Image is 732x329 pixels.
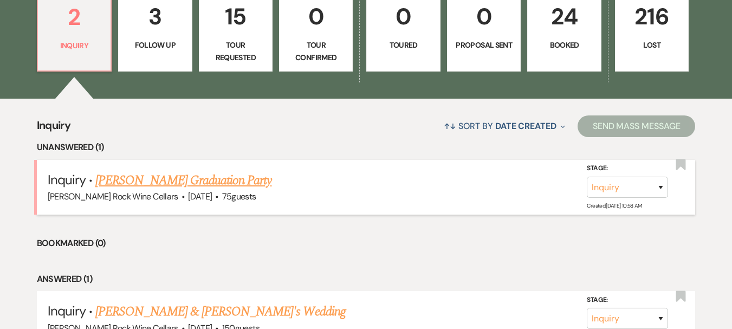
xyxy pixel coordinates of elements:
[534,39,594,51] p: Booked
[95,171,271,190] a: [PERSON_NAME] Graduation Party
[578,115,696,137] button: Send Mass Message
[48,171,86,188] span: Inquiry
[495,120,556,132] span: Date Created
[206,39,265,63] p: Tour Requested
[44,40,104,51] p: Inquiry
[622,39,682,51] p: Lost
[95,302,346,321] a: [PERSON_NAME] & [PERSON_NAME]'s Wedding
[444,120,457,132] span: ↑↓
[587,294,668,306] label: Stage:
[587,202,642,209] span: Created: [DATE] 10:58 AM
[37,272,696,286] li: Answered (1)
[37,140,696,154] li: Unanswered (1)
[48,191,178,202] span: [PERSON_NAME] Rock Wine Cellars
[37,236,696,250] li: Bookmarked (0)
[188,191,212,202] span: [DATE]
[222,191,256,202] span: 75 guests
[439,112,569,140] button: Sort By Date Created
[373,39,433,51] p: Toured
[48,302,86,319] span: Inquiry
[587,163,668,175] label: Stage:
[125,39,185,51] p: Follow Up
[454,39,514,51] p: Proposal Sent
[286,39,346,63] p: Tour Confirmed
[37,117,71,140] span: Inquiry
